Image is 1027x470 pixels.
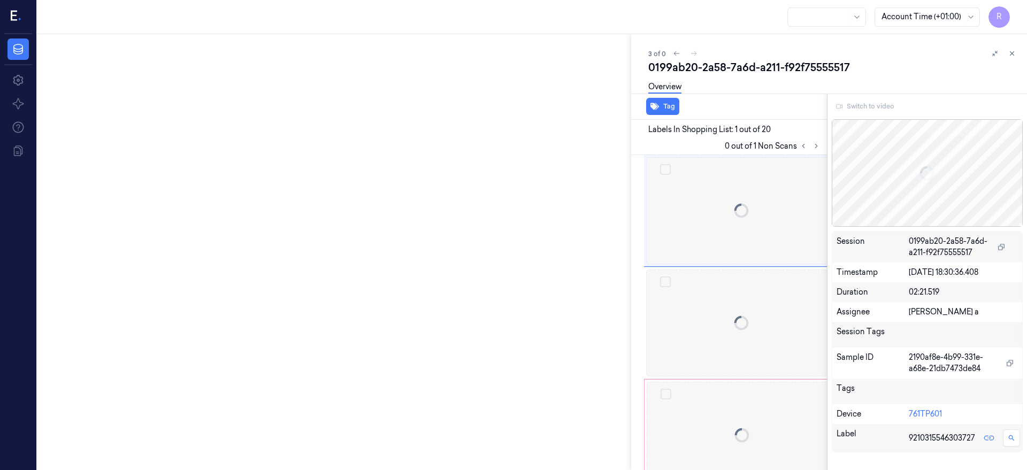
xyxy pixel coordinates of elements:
[837,267,909,278] div: Timestamp
[660,164,671,175] button: Select row
[909,306,1018,318] div: [PERSON_NAME] a
[837,287,909,298] div: Duration
[837,306,909,318] div: Assignee
[837,409,909,420] div: Device
[988,6,1010,28] button: R
[909,236,991,258] span: 0199ab20-2a58-7a6d-a211-f92f75555517
[837,326,909,343] div: Session Tags
[909,352,1000,374] span: 2190af8e-4b99-331e-a68e-21db7473de84
[646,98,679,115] button: Tag
[837,236,909,258] div: Session
[837,383,909,400] div: Tags
[909,287,1018,298] div: 02:21.519
[837,428,909,448] div: Label
[725,140,823,152] span: 0 out of 1 Non Scans
[909,409,1018,420] div: 761TP601
[909,267,1018,278] div: [DATE] 18:30:36.408
[648,124,771,135] span: Labels In Shopping List: 1 out of 20
[648,60,1018,75] div: 0199ab20-2a58-7a6d-a211-f92f75555517
[660,276,671,287] button: Select row
[909,433,975,444] span: 9210315546303727
[648,49,666,58] span: 3 of 0
[661,389,671,399] button: Select row
[837,352,909,374] div: Sample ID
[648,81,681,94] a: Overview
